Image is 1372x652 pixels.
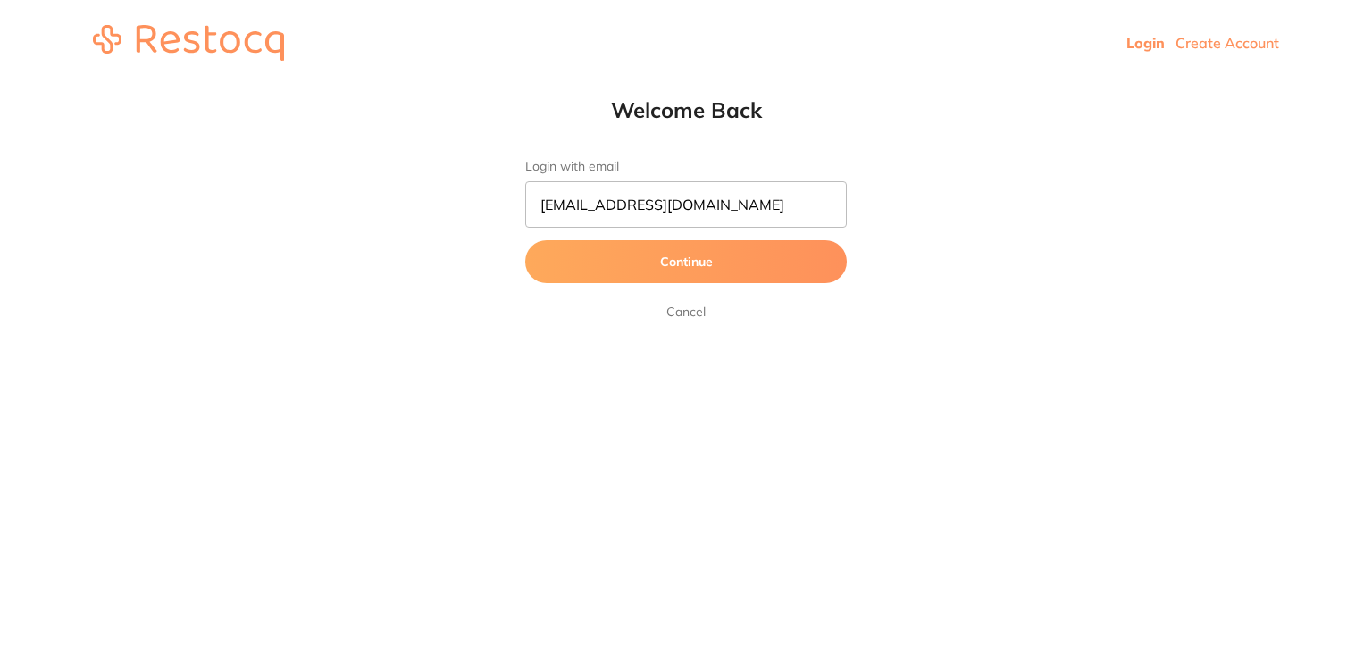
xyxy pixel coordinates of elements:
[93,25,284,61] img: restocq_logo.svg
[663,301,709,322] a: Cancel
[489,96,883,123] h1: Welcome Back
[525,240,847,283] button: Continue
[1175,34,1279,52] a: Create Account
[525,159,847,174] label: Login with email
[1126,34,1165,52] a: Login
